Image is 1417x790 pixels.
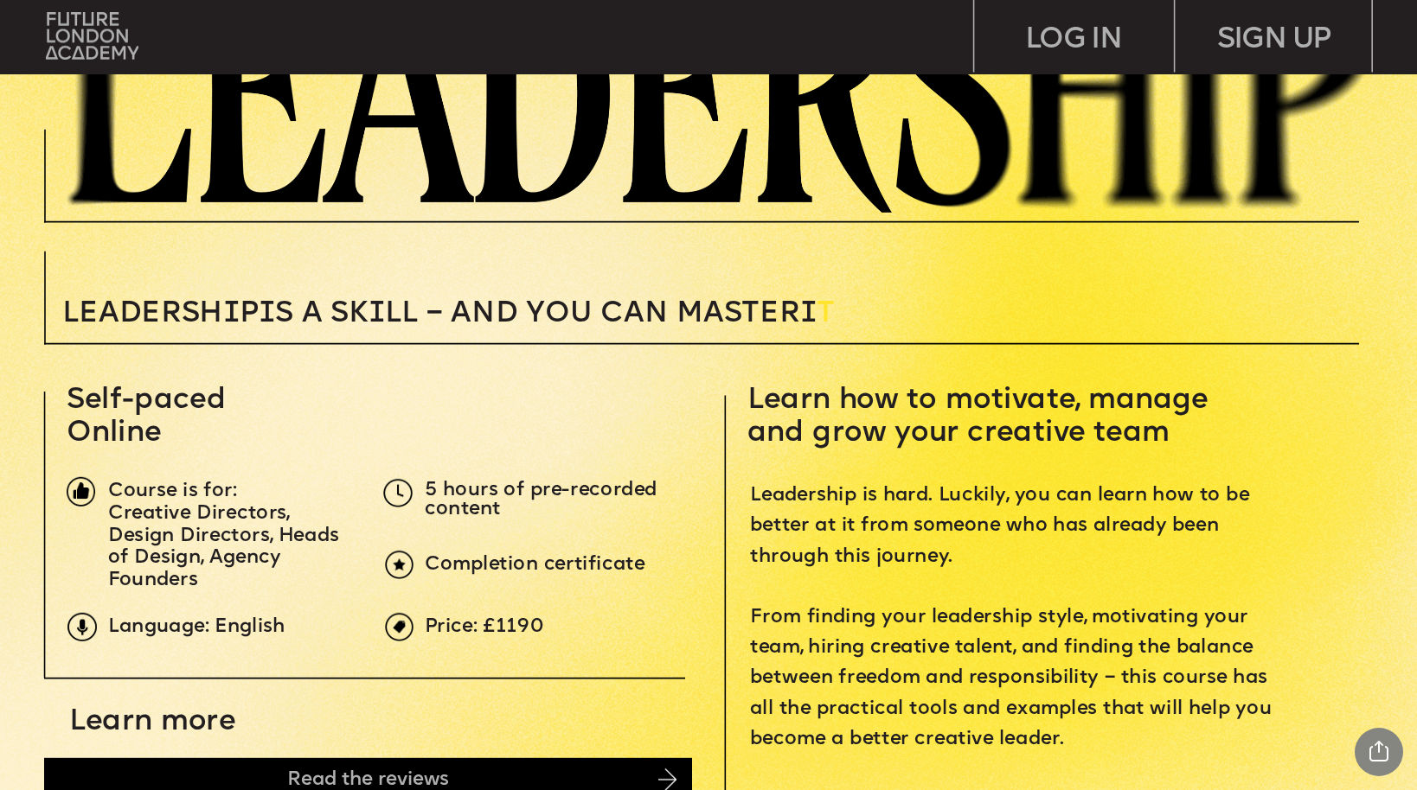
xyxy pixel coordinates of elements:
[383,478,413,507] img: upload-5dcb7aea-3d7f-4093-a867-f0427182171d.png
[800,300,817,329] span: i
[62,300,1059,329] p: T
[108,616,285,637] span: Language: English
[425,616,544,637] span: Price: £1190
[750,486,1277,750] span: Leadership is hard. Luckily, you can learn how to be better at it from someone who has already be...
[108,481,237,502] span: Course is for:
[62,300,817,329] span: Leadersh p s a sk ll – and you can MASTER
[223,300,240,329] span: i
[46,12,138,59] img: upload-bfdffa89-fac7-4f57-a443-c7c39906ba42.png
[67,385,226,415] span: Self-paced
[385,613,414,642] img: upload-969c61fd-ea08-4d05-af36-d273f2608f5e.png
[747,385,1216,448] span: Learn how to motivate, manage and grow your creative team
[69,708,235,737] span: Learn more
[385,551,414,580] img: upload-6b0d0326-a6ce-441c-aac1-c2ff159b353e.png
[67,477,96,506] img: image-1fa7eedb-a71f-428c-a033-33de134354ef.png
[1355,728,1403,776] div: Share
[259,300,275,329] span: i
[425,554,644,575] span: Completion certificate
[108,503,345,590] span: Creative Directors, Design Directors, Heads of Design, Agency Founders
[425,480,663,519] span: 5 hours of pre-recorded content
[368,300,384,329] span: i
[67,613,97,642] img: upload-9eb2eadd-7bf9-4b2b-b585-6dd8b9275b41.png
[67,419,161,449] span: Online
